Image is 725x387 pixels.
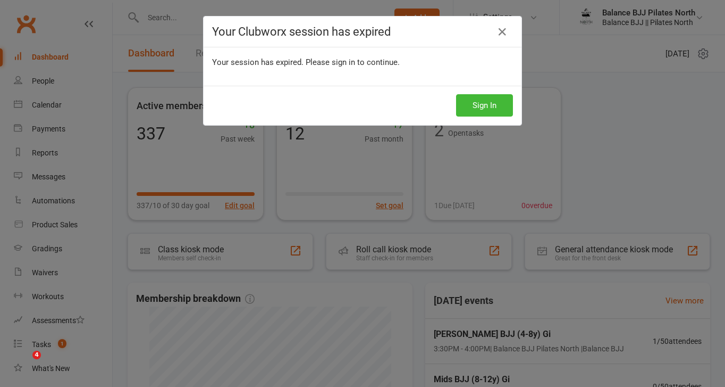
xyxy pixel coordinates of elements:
[32,351,41,359] span: 4
[11,351,36,376] iframe: Intercom live chat
[212,57,400,67] span: Your session has expired. Please sign in to continue.
[456,94,513,117] button: Sign In
[212,25,513,38] h4: Your Clubworx session has expired
[494,23,511,40] a: Close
